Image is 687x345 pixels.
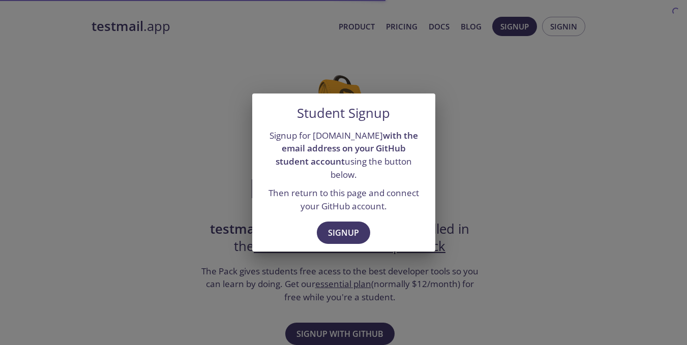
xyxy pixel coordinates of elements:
[264,186,423,212] p: Then return to this page and connect your GitHub account.
[297,106,390,121] h5: Student Signup
[264,129,423,181] p: Signup for [DOMAIN_NAME] using the button below.
[317,222,370,244] button: Signup
[328,226,359,240] span: Signup
[276,130,418,167] strong: with the email address on your GitHub student account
